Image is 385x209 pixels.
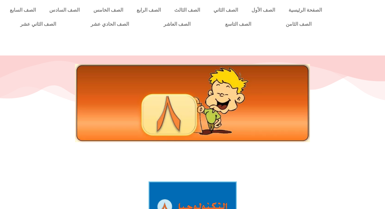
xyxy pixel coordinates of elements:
a: الصف السادس [43,3,86,17]
a: الصف الأول [245,3,282,17]
a: الصف التاسع [208,17,269,31]
a: الصف الحادي عشر [74,17,146,31]
a: الصف الثاني [207,3,245,17]
a: الصف الثالث [168,3,207,17]
a: الصف السابع [3,3,43,17]
a: الصف الخامس [86,3,130,17]
a: الصف الثامن [269,17,329,31]
a: الصفحة الرئيسية [282,3,329,17]
a: الصف العاشر [146,17,208,31]
a: الصف الرابع [130,3,168,17]
a: الصف الثاني عشر [3,17,74,31]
